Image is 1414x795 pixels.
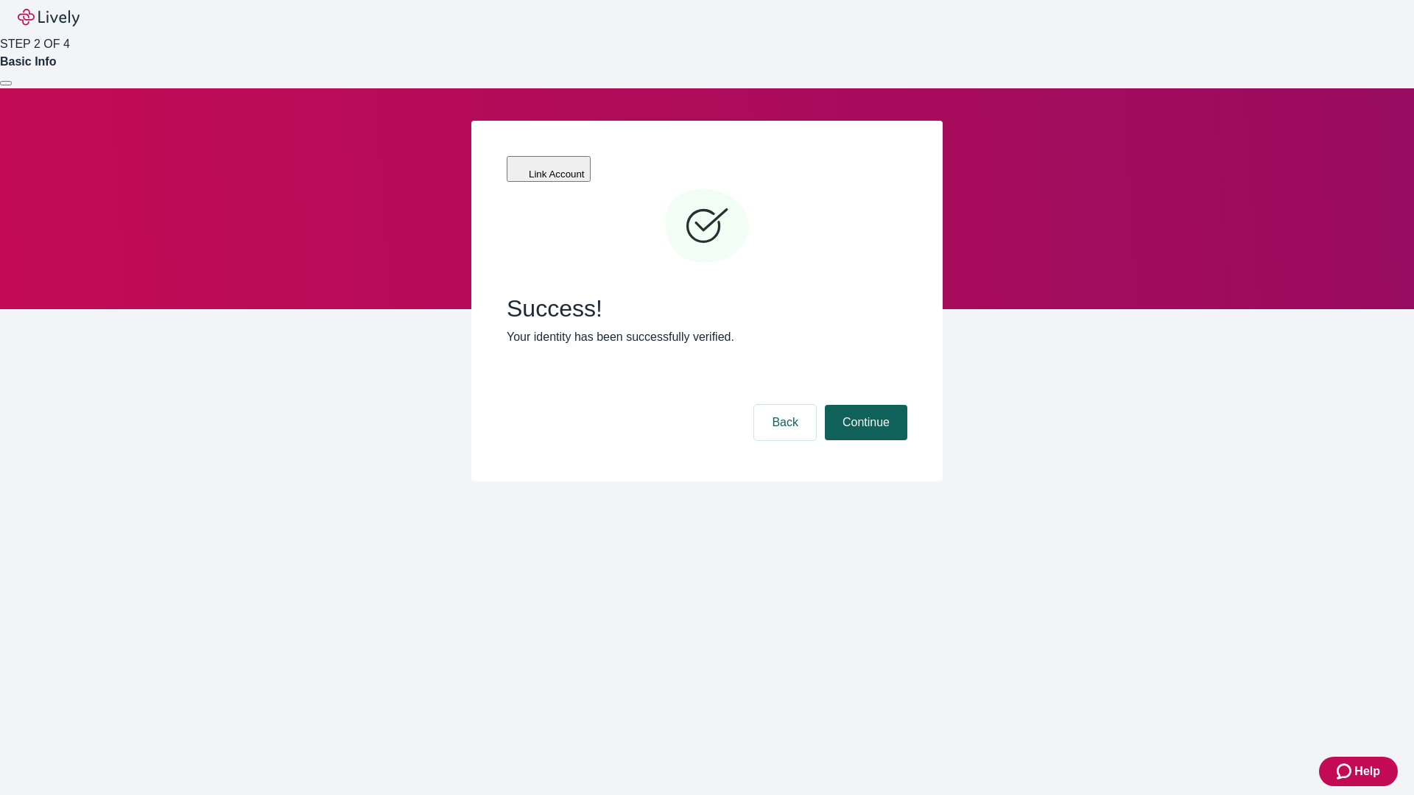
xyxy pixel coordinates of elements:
button: Zendesk support iconHelp [1319,757,1398,786]
span: Help [1354,763,1380,780]
button: Back [754,405,816,440]
p: Your identity has been successfully verified. [507,328,907,346]
img: Lively [18,9,80,26]
svg: Checkmark icon [663,183,751,271]
button: Continue [825,405,907,440]
svg: Zendesk support icon [1337,763,1354,780]
button: Link Account [507,156,591,182]
span: Success! [507,294,907,322]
